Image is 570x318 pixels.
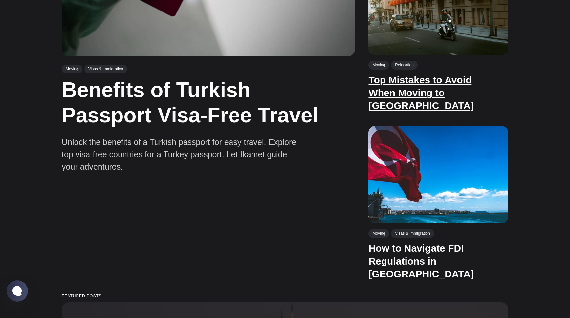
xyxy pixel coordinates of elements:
a: Top Mistakes to Avoid When Moving to [GEOGRAPHIC_DATA] [368,74,474,111]
a: Visas & Immigration [84,65,127,73]
a: Benefits of Turkish Passport Visa-Free Travel [62,78,318,127]
a: Visas & Immigration [391,229,434,238]
img: How to Navigate FDI Regulations in Turkey [368,126,508,223]
a: How to Navigate FDI Regulations in [GEOGRAPHIC_DATA] [368,243,474,279]
a: Moving [368,229,389,238]
a: Moving [62,65,82,73]
a: Moving [368,61,389,69]
p: Unlock the benefits of a Turkish passport for easy travel. Explore top visa-free countries for a ... [62,136,298,173]
small: Featured posts [62,294,508,298]
a: Relocation [391,61,418,69]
